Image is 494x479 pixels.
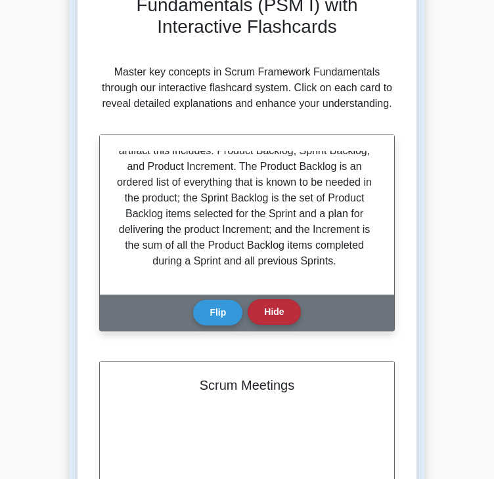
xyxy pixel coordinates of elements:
h2: Scrum Meetings [116,377,378,393]
button: Hide [248,299,300,325]
p: Scrum's artifacts represent work or value to provide transparency and opportunities for inspectio... [116,64,373,269]
button: Flip [193,300,242,325]
p: Master key concepts in Scrum Framework Fundamentals through our interactive flashcard system. Cli... [99,64,395,112]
